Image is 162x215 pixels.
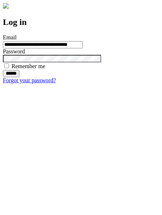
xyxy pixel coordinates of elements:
label: Remember me [12,63,45,69]
label: Email [3,34,17,40]
h2: Log in [3,17,159,27]
label: Password [3,48,25,54]
img: logo-4e3dc11c47720685a147b03b5a06dd966a58ff35d612b21f08c02c0306f2b779.png [3,3,9,9]
a: Forgot your password? [3,77,56,83]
